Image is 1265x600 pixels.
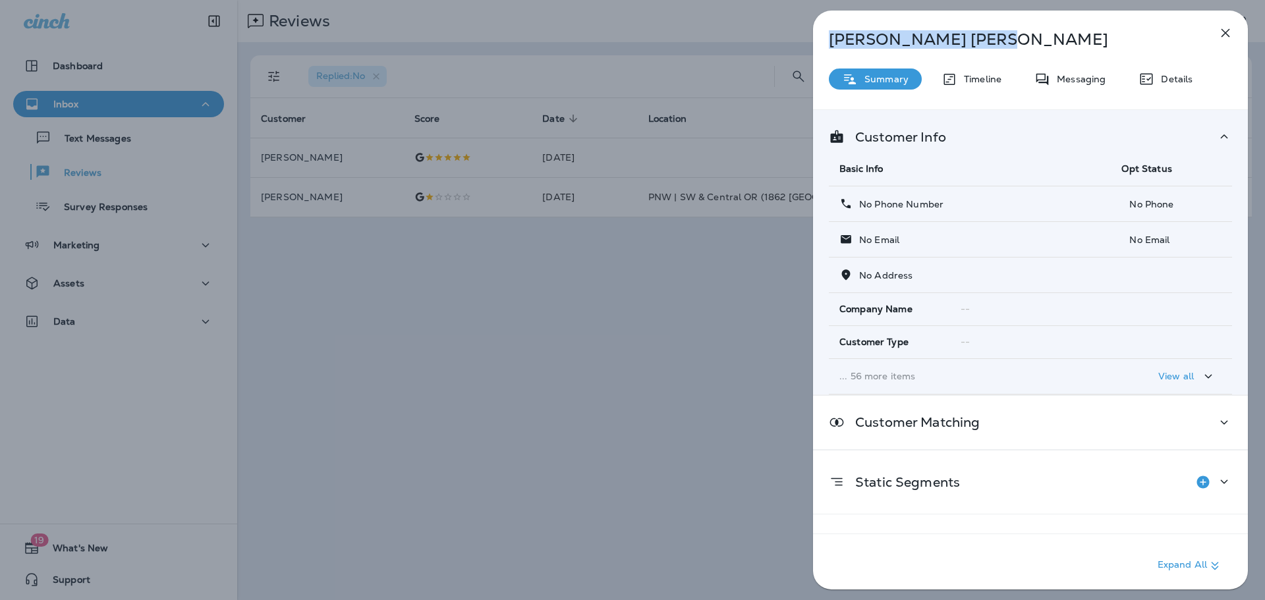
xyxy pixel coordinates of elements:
[845,132,946,142] p: Customer Info
[858,74,909,84] p: Summary
[853,199,943,209] p: No Phone Number
[961,336,970,348] span: --
[845,477,960,487] p: Static Segments
[1121,234,1222,245] p: No Email
[853,270,913,281] p: No Address
[1158,371,1194,381] p: View all
[1190,469,1216,495] button: Add to Static Segment
[1050,74,1106,84] p: Messaging
[1158,558,1223,574] p: Expand All
[957,74,1001,84] p: Timeline
[839,304,913,315] span: Company Name
[853,234,899,245] p: No Email
[1153,364,1222,389] button: View all
[1121,163,1171,175] span: Opt Status
[1152,554,1228,578] button: Expand All
[961,303,970,315] span: --
[829,30,1189,49] p: [PERSON_NAME] [PERSON_NAME]
[839,163,883,175] span: Basic Info
[839,371,1100,381] p: ... 56 more items
[1154,74,1193,84] p: Details
[1121,199,1222,209] p: No Phone
[845,417,980,427] p: Customer Matching
[839,337,909,348] span: Customer Type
